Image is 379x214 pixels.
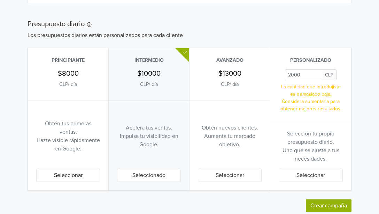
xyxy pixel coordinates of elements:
button: Seleccionar [36,169,100,182]
h5: Presupuesto diario [28,20,351,28]
span: CLP [322,69,337,80]
p: La cantidad que introdujiste es demasiado baja. Considera aumentarla para obtener mejores resulta... [279,83,343,112]
p: Obtén tus primeras ventas. [36,119,100,136]
button: Crear campaña [306,199,351,212]
p: CLP / día [140,81,158,88]
input: Daily Custom Budget [285,69,322,80]
p: Obtén nuevos clientes. [202,124,258,132]
p: Intermedio [117,57,181,64]
h5: $8000 [58,69,79,78]
h5: $13000 [218,69,241,78]
button: Seleccionar [198,169,262,182]
p: Avanzado [198,57,262,64]
p: Los presupuestos diarios están personalizados para cada cliente [28,31,351,39]
p: CLP / día [221,81,239,88]
h5: $10000 [137,69,161,78]
p: Personalizado [279,57,343,64]
p: Uno que se ajuste a tus necesidades. [279,146,343,163]
p: CLP / día [59,81,77,88]
p: Aumenta tu mercado objetivo. [198,132,262,149]
p: Hazte visible rápidamente en Google. [36,136,100,153]
p: Acelera tus ventas. [126,124,172,132]
p: Principiante [36,57,100,64]
p: Seleccion tu propio presupuesto diario. [279,130,343,146]
button: Seleccionar [279,169,343,182]
p: Impulsa tu visibilidad en Google. [117,132,181,149]
button: Seleccionado [117,169,181,182]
